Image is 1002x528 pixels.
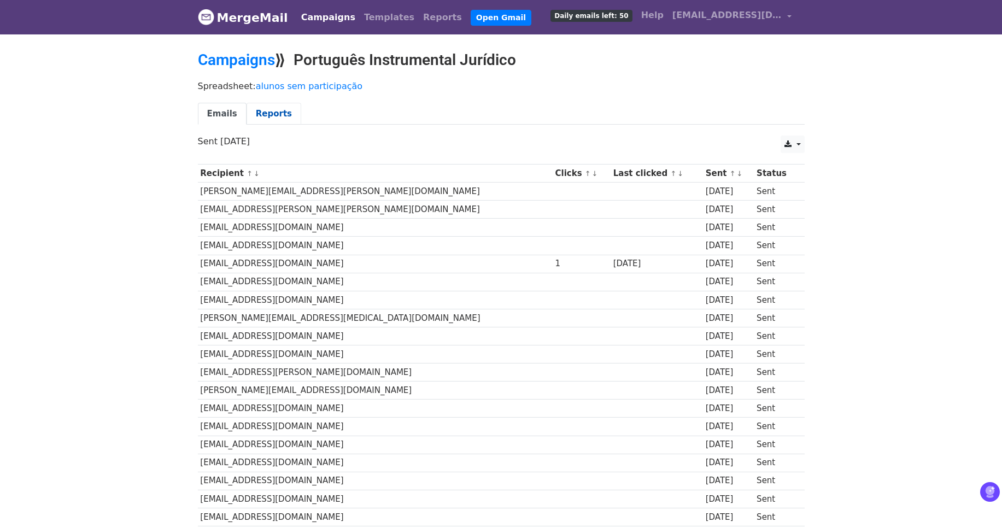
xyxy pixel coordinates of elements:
[754,345,798,363] td: Sent
[754,327,798,345] td: Sent
[947,476,1002,528] iframe: Chat Widget
[706,294,752,307] div: [DATE]
[947,476,1002,528] div: Widget de chat
[198,136,805,147] p: Sent [DATE]
[754,237,798,255] td: Sent
[706,456,752,469] div: [DATE]
[254,169,260,178] a: ↓
[754,454,798,472] td: Sent
[592,169,598,178] a: ↓
[754,255,798,273] td: Sent
[247,103,301,125] a: Reports
[754,273,798,291] td: Sent
[754,508,798,526] td: Sent
[419,7,466,28] a: Reports
[706,275,752,288] div: [DATE]
[198,201,553,219] td: [EMAIL_ADDRESS][PERSON_NAME][PERSON_NAME][DOMAIN_NAME]
[706,257,752,270] div: [DATE]
[360,7,419,28] a: Templates
[730,169,736,178] a: ↑
[754,400,798,418] td: Sent
[754,201,798,219] td: Sent
[198,490,553,508] td: [EMAIL_ADDRESS][DOMAIN_NAME]
[198,508,553,526] td: [EMAIL_ADDRESS][DOMAIN_NAME]
[706,185,752,198] div: [DATE]
[198,309,553,327] td: [PERSON_NAME][EMAIL_ADDRESS][MEDICAL_DATA][DOMAIN_NAME]
[198,291,553,309] td: [EMAIL_ADDRESS][DOMAIN_NAME]
[706,312,752,325] div: [DATE]
[613,257,700,270] div: [DATE]
[198,51,275,69] a: Campaigns
[754,472,798,490] td: Sent
[706,221,752,234] div: [DATE]
[198,382,553,400] td: [PERSON_NAME][EMAIL_ADDRESS][DOMAIN_NAME]
[297,7,360,28] a: Campaigns
[198,9,214,25] img: MergeMail logo
[555,257,608,270] div: 1
[247,169,253,178] a: ↑
[198,400,553,418] td: [EMAIL_ADDRESS][DOMAIN_NAME]
[611,165,703,183] th: Last clicked
[198,418,553,436] td: [EMAIL_ADDRESS][DOMAIN_NAME]
[198,273,553,291] td: [EMAIL_ADDRESS][DOMAIN_NAME]
[198,219,553,237] td: [EMAIL_ADDRESS][DOMAIN_NAME]
[754,291,798,309] td: Sent
[256,81,362,91] a: alunos sem participação
[703,165,754,183] th: Sent
[198,454,553,472] td: [EMAIL_ADDRESS][DOMAIN_NAME]
[672,9,782,22] span: [EMAIL_ADDRESS][DOMAIN_NAME]
[198,165,553,183] th: Recipient
[706,239,752,252] div: [DATE]
[754,165,798,183] th: Status
[671,169,677,178] a: ↑
[706,438,752,451] div: [DATE]
[754,490,798,508] td: Sent
[198,327,553,345] td: [EMAIL_ADDRESS][DOMAIN_NAME]
[754,219,798,237] td: Sent
[198,51,805,69] h2: ⟫ Português Instrumental Jurídico
[668,4,796,30] a: [EMAIL_ADDRESS][DOMAIN_NAME]
[706,420,752,433] div: [DATE]
[754,363,798,382] td: Sent
[754,418,798,436] td: Sent
[198,363,553,382] td: [EMAIL_ADDRESS][PERSON_NAME][DOMAIN_NAME]
[198,103,247,125] a: Emails
[585,169,591,178] a: ↑
[706,474,752,487] div: [DATE]
[546,4,636,26] a: Daily emails left: 50
[198,472,553,490] td: [EMAIL_ADDRESS][DOMAIN_NAME]
[198,255,553,273] td: [EMAIL_ADDRESS][DOMAIN_NAME]
[198,237,553,255] td: [EMAIL_ADDRESS][DOMAIN_NAME]
[706,203,752,216] div: [DATE]
[198,345,553,363] td: [EMAIL_ADDRESS][DOMAIN_NAME]
[706,384,752,397] div: [DATE]
[471,10,531,26] a: Open Gmail
[198,6,288,29] a: MergeMail
[754,436,798,454] td: Sent
[754,309,798,327] td: Sent
[754,382,798,400] td: Sent
[706,366,752,379] div: [DATE]
[550,10,632,22] span: Daily emails left: 50
[198,183,553,201] td: [PERSON_NAME][EMAIL_ADDRESS][PERSON_NAME][DOMAIN_NAME]
[198,80,805,92] p: Spreadsheet:
[706,493,752,506] div: [DATE]
[706,402,752,415] div: [DATE]
[677,169,683,178] a: ↓
[754,183,798,201] td: Sent
[706,511,752,524] div: [DATE]
[706,330,752,343] div: [DATE]
[198,436,553,454] td: [EMAIL_ADDRESS][DOMAIN_NAME]
[553,165,611,183] th: Clicks
[706,348,752,361] div: [DATE]
[637,4,668,26] a: Help
[737,169,743,178] a: ↓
